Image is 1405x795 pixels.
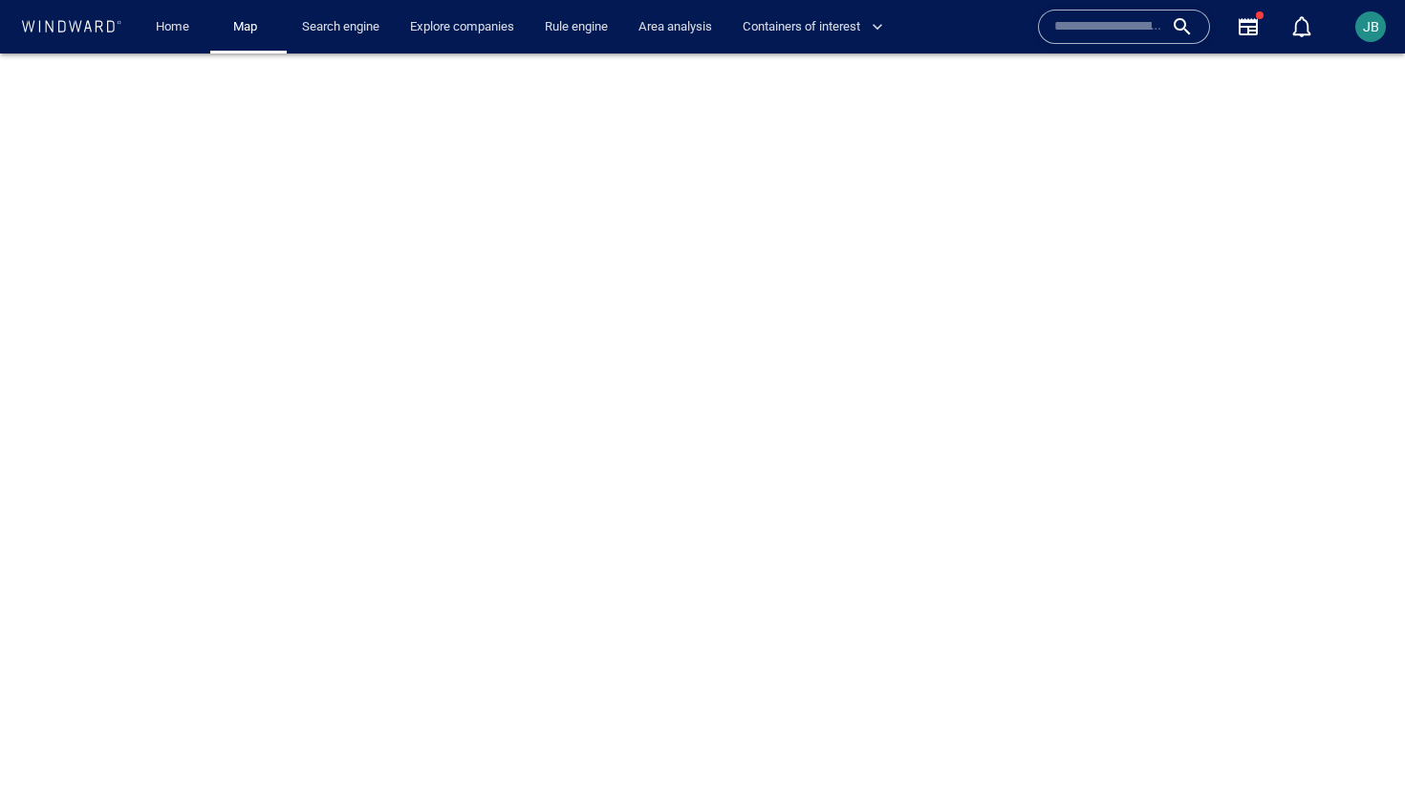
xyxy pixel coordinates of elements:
[218,11,279,44] button: Map
[743,16,883,38] span: Containers of interest
[631,11,720,44] a: Area analysis
[148,11,197,44] a: Home
[226,11,271,44] a: Map
[141,11,203,44] button: Home
[402,11,522,44] a: Explore companies
[735,11,899,44] button: Containers of interest
[537,11,616,44] a: Rule engine
[294,11,387,44] a: Search engine
[1290,15,1313,38] div: Notification center
[1363,19,1379,34] span: JB
[1351,8,1390,46] button: JB
[1324,709,1391,781] iframe: Chat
